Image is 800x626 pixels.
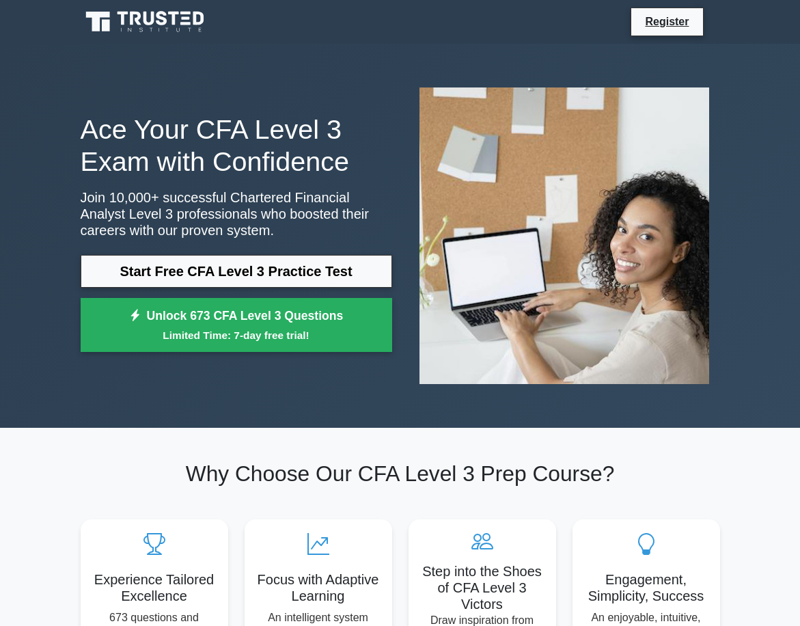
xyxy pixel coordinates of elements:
h5: Experience Tailored Excellence [92,571,217,604]
h5: Step into the Shoes of CFA Level 3 Victors [419,563,545,612]
h5: Engagement, Simplicity, Success [583,571,709,604]
h2: Why Choose Our CFA Level 3 Prep Course? [81,461,720,487]
h1: Ace Your CFA Level 3 Exam with Confidence [81,113,392,178]
small: Limited Time: 7-day free trial! [98,327,375,343]
h5: Focus with Adaptive Learning [256,571,381,604]
a: Unlock 673 CFA Level 3 QuestionsLimited Time: 7-day free trial! [81,298,392,353]
p: Join 10,000+ successful Chartered Financial Analyst Level 3 professionals who boosted their caree... [81,189,392,239]
a: Start Free CFA Level 3 Practice Test [81,255,392,288]
a: Register [637,13,697,30]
